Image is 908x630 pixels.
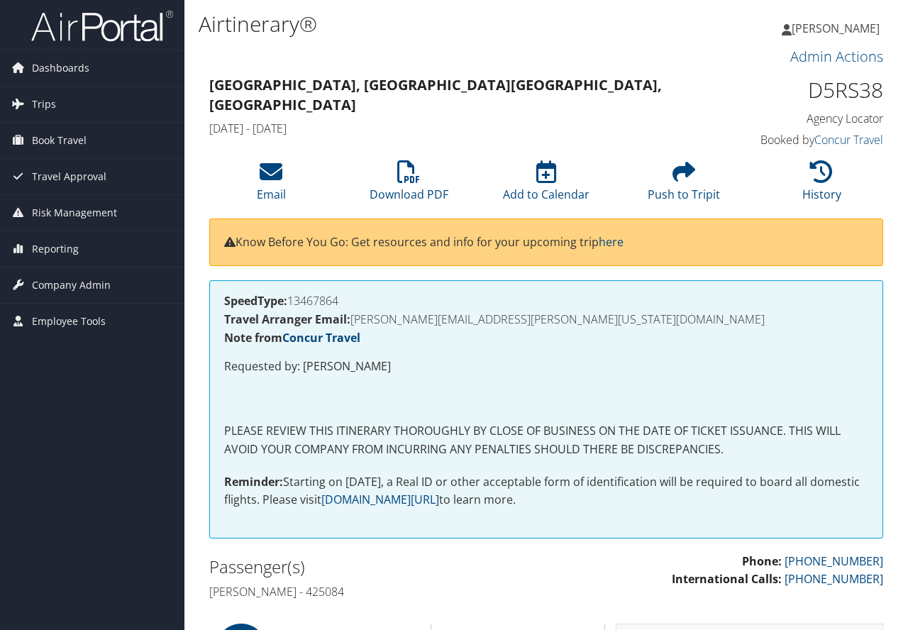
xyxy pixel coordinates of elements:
h1: Airtinerary® [199,9,662,39]
a: Admin Actions [790,47,883,66]
strong: [GEOGRAPHIC_DATA], [GEOGRAPHIC_DATA] [GEOGRAPHIC_DATA], [GEOGRAPHIC_DATA] [209,75,662,114]
h4: Booked by [731,132,883,148]
h4: [PERSON_NAME][EMAIL_ADDRESS][PERSON_NAME][US_STATE][DOMAIN_NAME] [224,314,868,325]
span: [PERSON_NAME] [792,21,880,36]
a: Push to Tripit [648,168,720,202]
strong: Travel Arranger Email: [224,311,350,327]
img: airportal-logo.png [31,9,173,43]
a: [PHONE_NUMBER] [785,553,883,569]
h4: Agency Locator [731,111,883,126]
a: Concur Travel [282,330,360,346]
strong: Phone: [742,553,782,569]
strong: Reminder: [224,474,283,490]
a: [PHONE_NUMBER] [785,571,883,587]
strong: SpeedType: [224,293,287,309]
a: [DOMAIN_NAME][URL] [321,492,439,507]
span: Company Admin [32,267,111,303]
a: Concur Travel [814,132,883,148]
span: Travel Approval [32,159,106,194]
a: Download PDF [370,168,448,202]
h1: D5RS38 [731,75,883,105]
h4: [PERSON_NAME] - 425084 [209,584,536,599]
h2: Passenger(s) [209,555,536,579]
span: Reporting [32,231,79,267]
p: PLEASE REVIEW THIS ITINERARY THOROUGHLY BY CLOSE OF BUSINESS ON THE DATE OF TICKET ISSUANCE. THIS... [224,422,868,458]
span: Book Travel [32,123,87,158]
h4: 13467864 [224,295,868,306]
h4: [DATE] - [DATE] [209,121,709,136]
a: History [802,168,841,202]
a: Email [257,168,286,202]
span: Dashboards [32,50,89,86]
a: here [599,234,624,250]
span: Trips [32,87,56,122]
p: Starting on [DATE], a Real ID or other acceptable form of identification will be required to boar... [224,473,868,509]
p: Requested by: [PERSON_NAME] [224,358,868,376]
strong: International Calls: [672,571,782,587]
a: Add to Calendar [503,168,589,202]
span: Risk Management [32,195,117,231]
span: Employee Tools [32,304,106,339]
a: [PERSON_NAME] [782,7,894,50]
strong: Note from [224,330,360,346]
p: Know Before You Go: Get resources and info for your upcoming trip [224,233,868,252]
